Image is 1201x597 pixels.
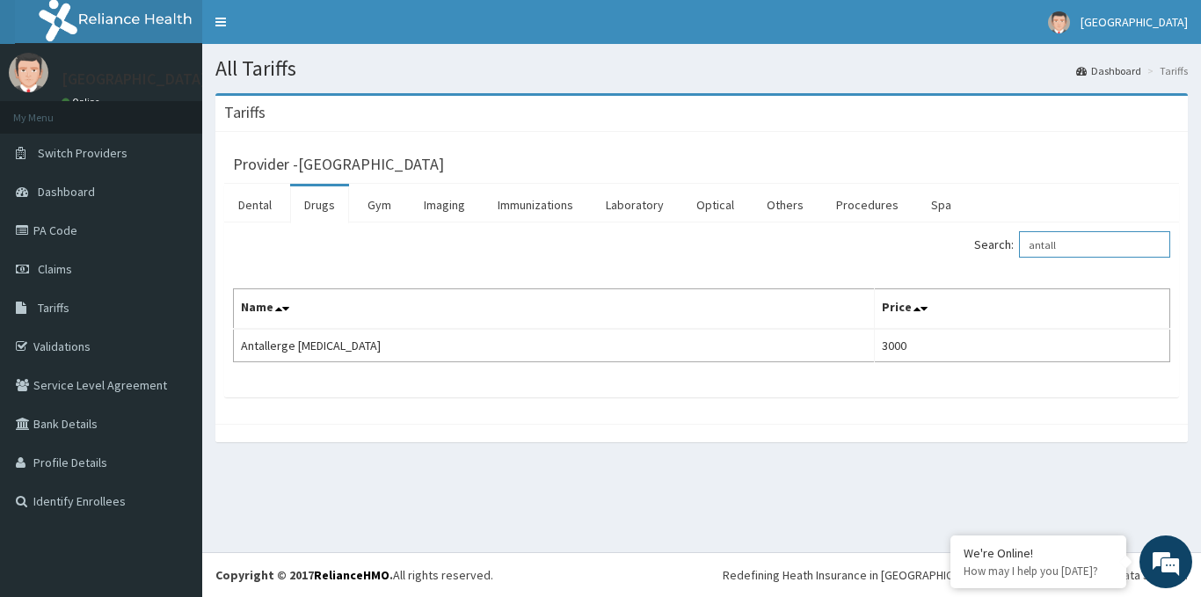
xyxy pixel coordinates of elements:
[723,566,1188,584] div: Redefining Heath Insurance in [GEOGRAPHIC_DATA] using Telemedicine and Data Science!
[33,88,71,132] img: d_794563401_company_1708531726252_794563401
[1019,231,1170,258] input: Search:
[224,186,286,223] a: Dental
[91,98,295,121] div: Chat with us now
[9,53,48,92] img: User Image
[38,300,69,316] span: Tariffs
[1076,63,1141,78] a: Dashboard
[353,186,405,223] a: Gym
[224,105,266,120] h3: Tariffs
[62,96,104,108] a: Online
[682,186,748,223] a: Optical
[875,329,1170,362] td: 3000
[62,71,207,87] p: [GEOGRAPHIC_DATA]
[215,57,1188,80] h1: All Tariffs
[290,186,349,223] a: Drugs
[38,145,127,161] span: Switch Providers
[592,186,678,223] a: Laboratory
[1048,11,1070,33] img: User Image
[822,186,913,223] a: Procedures
[410,186,479,223] a: Imaging
[875,289,1170,330] th: Price
[234,289,875,330] th: Name
[484,186,587,223] a: Immunizations
[314,567,389,583] a: RelianceHMO
[9,404,335,466] textarea: Type your message and hit 'Enter'
[38,261,72,277] span: Claims
[964,545,1113,561] div: We're Online!
[38,184,95,200] span: Dashboard
[917,186,965,223] a: Spa
[1081,14,1188,30] span: [GEOGRAPHIC_DATA]
[964,564,1113,579] p: How may I help you today?
[974,231,1170,258] label: Search:
[288,9,331,51] div: Minimize live chat window
[1143,63,1188,78] li: Tariffs
[102,184,243,361] span: We're online!
[234,329,875,362] td: Antallerge [MEDICAL_DATA]
[753,186,818,223] a: Others
[202,552,1201,597] footer: All rights reserved.
[233,157,444,172] h3: Provider - [GEOGRAPHIC_DATA]
[215,567,393,583] strong: Copyright © 2017 .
